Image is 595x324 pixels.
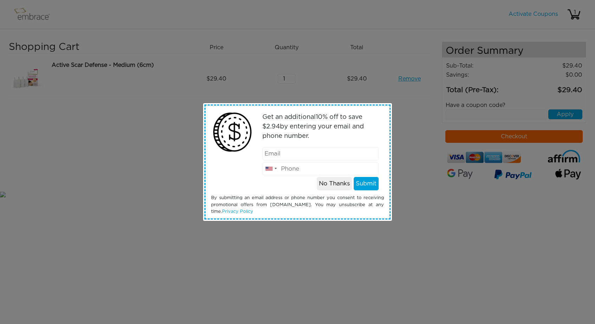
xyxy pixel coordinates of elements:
[206,195,389,215] div: By submitting an email address or phone number you consent to receiving promotional offers from [...
[263,163,279,175] div: United States: +1
[317,177,352,190] button: No Thanks
[354,177,379,190] button: Submit
[209,109,255,155] img: money2.png
[266,123,280,130] span: 2.94
[262,147,379,160] input: Email
[262,113,379,141] p: Get an additional % off to save $ by entering your email and phone number.
[262,162,379,176] input: Phone
[222,209,253,214] a: Privacy Policy
[316,114,322,120] span: 10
